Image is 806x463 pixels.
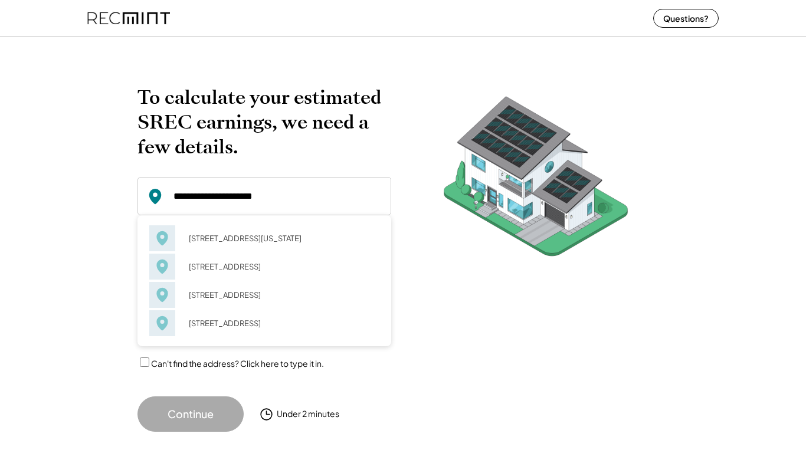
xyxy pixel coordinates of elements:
h2: To calculate your estimated SREC earnings, we need a few details. [137,85,391,159]
img: RecMintArtboard%207.png [421,85,651,274]
div: Under 2 minutes [277,408,339,420]
div: [STREET_ADDRESS] [181,287,379,303]
div: [STREET_ADDRESS] [181,258,379,275]
div: [STREET_ADDRESS] [181,315,379,331]
button: Questions? [653,9,719,28]
img: recmint-logotype%403x%20%281%29.jpeg [87,2,170,34]
div: [STREET_ADDRESS][US_STATE] [181,230,379,247]
label: Can't find the address? Click here to type it in. [151,358,324,369]
button: Continue [137,396,244,432]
